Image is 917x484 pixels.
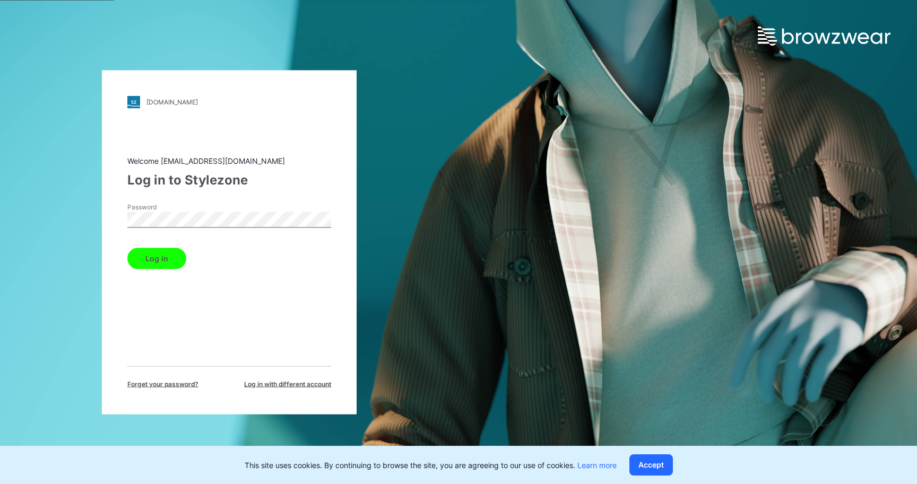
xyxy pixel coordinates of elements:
[127,202,202,212] label: Password
[244,379,331,389] span: Log in with different account
[127,170,331,189] div: Log in to Stylezone
[127,95,331,108] a: [DOMAIN_NAME]
[127,155,331,166] div: Welcome [EMAIL_ADDRESS][DOMAIN_NAME]
[758,27,890,46] img: browzwear-logo.e42bd6dac1945053ebaf764b6aa21510.svg
[577,461,617,470] a: Learn more
[629,454,673,476] button: Accept
[127,95,140,108] img: stylezone-logo.562084cfcfab977791bfbf7441f1a819.svg
[245,460,617,471] p: This site uses cookies. By continuing to browse the site, you are agreeing to our use of cookies.
[127,379,198,389] span: Forget your password?
[127,248,186,269] button: Log in
[146,98,198,106] div: [DOMAIN_NAME]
